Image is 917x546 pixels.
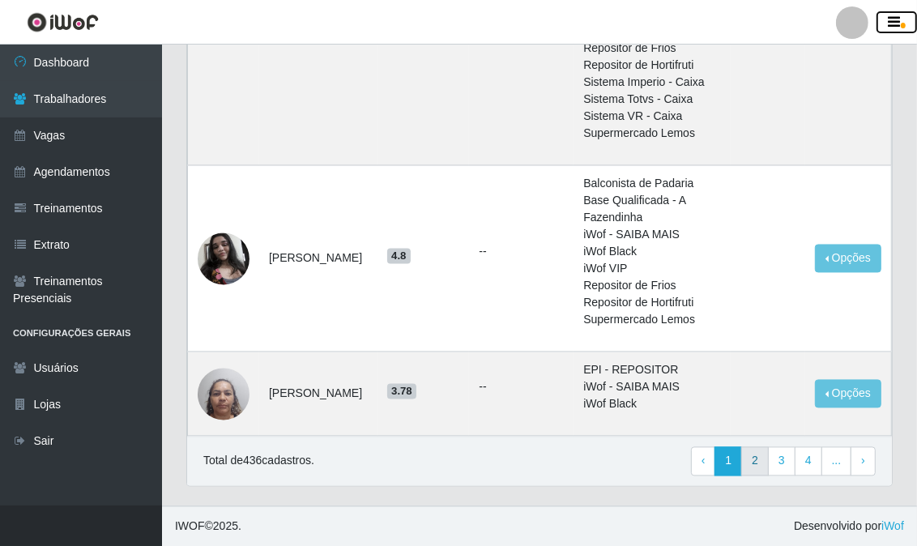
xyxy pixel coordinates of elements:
[691,446,876,476] nav: pagination
[583,108,720,125] li: Sistema VR - Caixa
[583,125,720,142] li: Supermercado Lemos
[794,518,904,535] span: Desenvolvido por
[583,395,720,412] li: iWof Black
[198,359,250,428] img: 1718226948390.jpeg
[795,446,822,476] a: 4
[27,12,99,32] img: CoreUI Logo
[259,165,377,352] td: [PERSON_NAME]
[741,446,769,476] a: 2
[479,378,564,395] ul: --
[583,277,720,294] li: Repositor de Frios
[387,383,416,399] span: 3.78
[583,91,720,108] li: Sistema Totvs - Caixa
[583,361,720,378] li: EPI - REPOSITOR
[583,311,720,328] li: Supermercado Lemos
[583,192,720,226] li: Base Qualificada - A Fazendinha
[861,454,865,467] span: ›
[175,518,241,535] span: © 2025 .
[583,294,720,311] li: Repositor de Hortifruti
[714,446,742,476] a: 1
[881,519,904,532] a: iWof
[583,226,720,243] li: iWof - SAIBA MAIS
[479,243,564,260] ul: --
[583,243,720,260] li: iWof Black
[583,74,720,91] li: Sistema Imperio - Caixa
[768,446,795,476] a: 3
[203,452,314,469] p: Total de 436 cadastros.
[175,519,205,532] span: IWOF
[815,379,881,407] button: Opções
[815,244,881,272] button: Opções
[583,378,720,395] li: iWof - SAIBA MAIS
[702,454,706,467] span: ‹
[583,57,720,74] li: Repositor de Hortifruti
[691,446,716,476] a: Previous
[259,352,377,436] td: [PERSON_NAME]
[583,175,720,192] li: Balconista de Padaria
[387,248,411,264] span: 4.8
[198,224,250,292] img: 1621045892577.jpeg
[583,260,720,277] li: iWof VIP
[583,40,720,57] li: Repositor de Frios
[851,446,876,476] a: Next
[821,446,852,476] a: ...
